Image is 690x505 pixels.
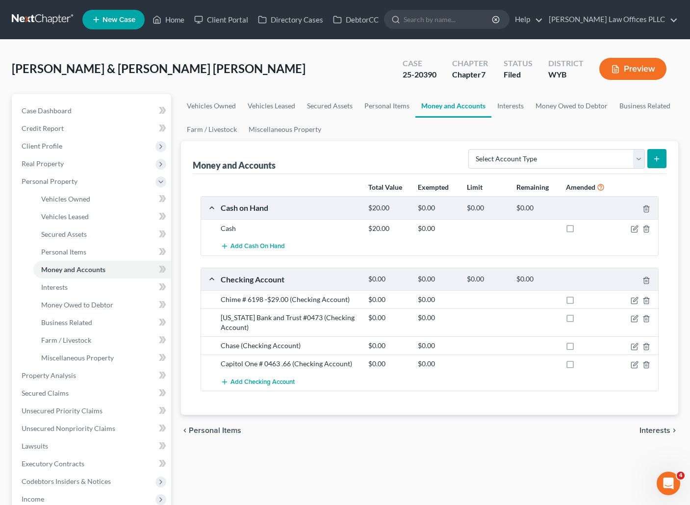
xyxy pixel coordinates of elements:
[216,274,363,284] div: Checking Account
[403,69,436,80] div: 25-20390
[530,94,613,118] a: Money Owed to Debtor
[216,359,363,369] div: Capitol One # 0463 .66 (Checking Account)
[22,406,102,415] span: Unsecured Priority Claims
[230,243,285,251] span: Add Cash on Hand
[413,224,462,233] div: $0.00
[33,190,171,208] a: Vehicles Owned
[14,102,171,120] a: Case Dashboard
[221,237,285,255] button: Add Cash on Hand
[14,367,171,384] a: Property Analysis
[452,69,488,80] div: Chapter
[452,58,488,69] div: Chapter
[216,313,363,332] div: [US_STATE] Bank and Trust #0473 (Checking Account)
[41,353,114,362] span: Miscellaneous Property
[33,278,171,296] a: Interests
[33,226,171,243] a: Secured Assets
[504,69,533,80] div: Filed
[301,94,358,118] a: Secured Assets
[253,11,328,28] a: Directory Cases
[613,94,676,118] a: Business Related
[548,58,584,69] div: District
[216,224,363,233] div: Cash
[41,212,89,221] span: Vehicles Leased
[181,94,242,118] a: Vehicles Owned
[216,202,363,213] div: Cash on Hand
[14,120,171,137] a: Credit Report
[413,341,462,351] div: $0.00
[516,183,549,191] strong: Remaining
[41,336,91,344] span: Farm / Livestock
[670,427,678,434] i: chevron_right
[363,275,412,284] div: $0.00
[22,142,62,150] span: Client Profile
[510,11,543,28] a: Help
[363,224,412,233] div: $20.00
[363,295,412,304] div: $0.00
[216,295,363,304] div: Chime # 6198 -$29.00 (Checking Account)
[328,11,383,28] a: DebtorCC
[33,296,171,314] a: Money Owed to Debtor
[41,283,68,291] span: Interests
[243,118,327,141] a: Miscellaneous Property
[358,94,415,118] a: Personal Items
[14,455,171,473] a: Executory Contracts
[14,384,171,402] a: Secured Claims
[413,313,462,323] div: $0.00
[481,70,486,79] span: 7
[181,427,189,434] i: chevron_left
[33,331,171,349] a: Farm / Livestock
[230,378,295,386] span: Add Checking Account
[639,427,670,434] span: Interests
[22,424,115,432] span: Unsecured Nonpriority Claims
[511,275,561,284] div: $0.00
[242,94,301,118] a: Vehicles Leased
[363,341,412,351] div: $0.00
[363,203,412,213] div: $20.00
[22,371,76,379] span: Property Analysis
[415,94,491,118] a: Money and Accounts
[41,230,87,238] span: Secured Assets
[403,58,436,69] div: Case
[491,94,530,118] a: Interests
[14,402,171,420] a: Unsecured Priority Claims
[548,69,584,80] div: WYB
[677,472,685,480] span: 4
[216,341,363,351] div: Chase (Checking Account)
[404,10,493,28] input: Search by name...
[41,195,90,203] span: Vehicles Owned
[148,11,189,28] a: Home
[363,313,412,323] div: $0.00
[363,359,412,369] div: $0.00
[41,318,92,327] span: Business Related
[462,275,511,284] div: $0.00
[22,477,111,485] span: Codebtors Insiders & Notices
[189,427,241,434] span: Personal Items
[22,442,48,450] span: Lawsuits
[413,295,462,304] div: $0.00
[22,389,69,397] span: Secured Claims
[102,16,135,24] span: New Case
[511,203,561,213] div: $0.00
[22,459,84,468] span: Executory Contracts
[22,177,77,185] span: Personal Property
[181,427,241,434] button: chevron_left Personal Items
[33,261,171,278] a: Money and Accounts
[413,275,462,284] div: $0.00
[33,314,171,331] a: Business Related
[189,11,253,28] a: Client Portal
[41,265,105,274] span: Money and Accounts
[413,359,462,369] div: $0.00
[566,183,595,191] strong: Amended
[657,472,680,495] iframe: Intercom live chat
[181,118,243,141] a: Farm / Livestock
[33,208,171,226] a: Vehicles Leased
[22,159,64,168] span: Real Property
[33,243,171,261] a: Personal Items
[368,183,402,191] strong: Total Value
[467,183,483,191] strong: Limit
[221,373,295,391] button: Add Checking Account
[22,124,64,132] span: Credit Report
[599,58,666,80] button: Preview
[12,61,306,76] span: [PERSON_NAME] & [PERSON_NAME] [PERSON_NAME]
[544,11,678,28] a: [PERSON_NAME] Law Offices PLLC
